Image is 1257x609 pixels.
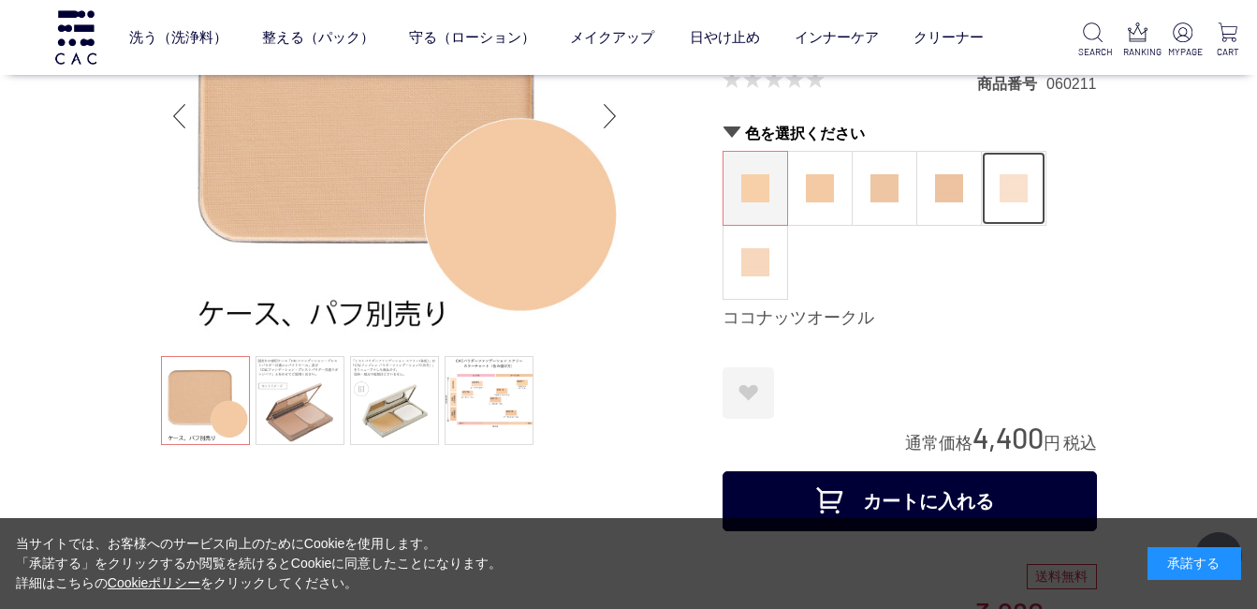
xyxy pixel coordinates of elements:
[972,420,1044,454] span: 4,400
[1078,22,1107,59] a: SEARCH
[806,174,834,202] img: マカダミアオークル
[977,74,1046,94] dt: 商品番号
[723,367,774,419] a: お気に入りに登録する
[108,575,201,590] a: Cookieポリシー
[723,124,1097,143] h2: 色を選択ください
[852,151,917,226] dl: ヘーゼルオークル
[570,12,654,62] a: メイクアップ
[853,152,916,225] a: ヘーゼルオークル
[1168,45,1197,59] p: MYPAGE
[129,12,227,62] a: 洗う（洗浄料）
[1123,45,1152,59] p: RANKING
[1046,74,1096,94] dd: 060211
[1044,434,1060,453] span: 円
[161,79,198,154] div: Previous slide
[1213,45,1242,59] p: CART
[1000,174,1028,202] img: ピーチアイボリー
[724,226,787,299] a: ピーチベージュ
[870,174,899,202] img: ヘーゼルオークル
[795,12,879,62] a: インナーケア
[690,12,760,62] a: 日やけ止め
[741,248,769,276] img: ピーチベージュ
[592,79,629,154] div: Next slide
[723,307,1097,330] div: ココナッツオークル
[741,174,769,202] img: ココナッツオークル
[1147,547,1241,580] div: 承諾する
[1063,434,1097,453] span: 税込
[723,225,788,300] dl: ピーチベージュ
[409,12,535,62] a: 守る（ローション）
[16,534,503,593] div: 当サイトでは、お客様へのサービス向上のためにCookieを使用します。 「承諾する」をクリックするか閲覧を続けるとCookieに同意したことになります。 詳細はこちらの をクリックしてください。
[1168,22,1197,59] a: MYPAGE
[1123,22,1152,59] a: RANKING
[1213,22,1242,59] a: CART
[788,152,852,225] a: マカダミアオークル
[905,434,972,453] span: 通常価格
[917,152,981,225] a: アーモンドオークル
[981,151,1046,226] dl: ピーチアイボリー
[787,151,853,226] dl: マカダミアオークル
[1078,45,1107,59] p: SEARCH
[914,12,984,62] a: クリーナー
[723,471,1097,531] button: カートに入れる
[52,10,99,64] img: logo
[982,152,1045,225] a: ピーチアイボリー
[262,12,374,62] a: 整える（パック）
[723,151,788,226] dl: ココナッツオークル
[935,174,963,202] img: アーモンドオークル
[916,151,982,226] dl: アーモンドオークル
